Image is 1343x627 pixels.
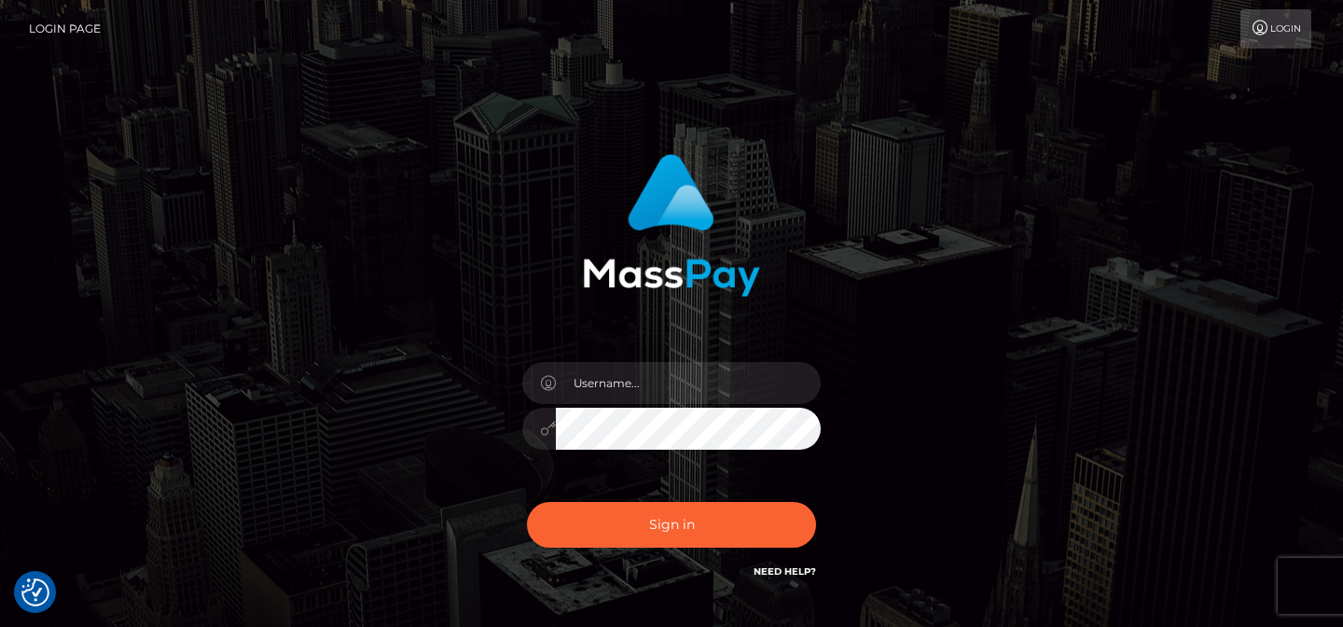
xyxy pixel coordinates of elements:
a: Login [1240,9,1311,49]
a: Need Help? [754,565,816,578]
input: Username... [556,362,821,404]
button: Sign in [527,502,816,548]
button: Consent Preferences [21,578,49,606]
a: Login Page [29,9,101,49]
img: MassPay Login [583,154,760,297]
img: Revisit consent button [21,578,49,606]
